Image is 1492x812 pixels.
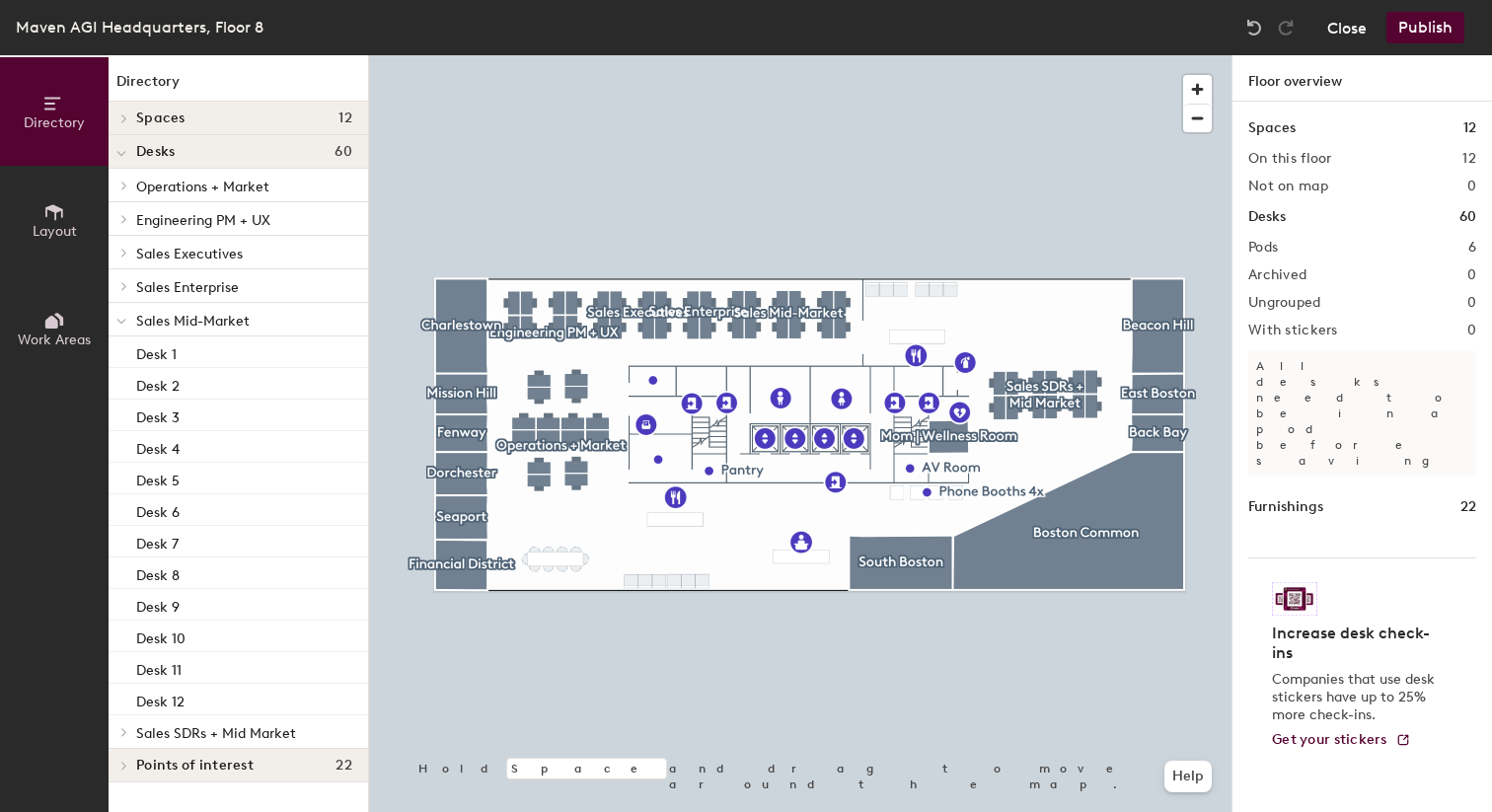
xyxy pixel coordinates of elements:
[1272,582,1317,616] img: Sticker logo
[33,223,77,240] span: Layout
[136,435,180,458] p: Desk 4
[1272,732,1411,749] a: Get your stickers
[1244,18,1264,37] img: Undo
[136,212,270,229] span: Engineering PM + UX
[1276,18,1296,37] img: Redo
[136,758,254,774] span: Points of interest
[1248,350,1476,477] p: All desks need to be in a pod before saving
[1272,624,1441,663] h4: Increase desk check-ins
[1459,206,1476,228] h1: 60
[136,467,180,489] p: Desk 5
[18,332,91,348] span: Work Areas
[1248,117,1296,139] h1: Spaces
[136,561,180,584] p: Desk 8
[136,625,186,647] p: Desk 10
[136,530,179,553] p: Desk 7
[1468,240,1476,256] h2: 6
[16,15,263,39] div: Maven AGI Headquarters, Floor 8
[1463,117,1476,139] h1: 12
[1248,151,1332,167] h2: On this floor
[136,688,185,710] p: Desk 12
[1232,55,1492,102] h1: Floor overview
[136,279,239,296] span: Sales Enterprise
[1460,496,1476,518] h1: 22
[1327,12,1367,43] button: Close
[1462,151,1476,167] h2: 12
[136,725,296,742] span: Sales SDRs + Mid Market
[335,144,352,160] span: 60
[1272,671,1441,724] p: Companies that use desk stickers have up to 25% more check-ins.
[1248,206,1286,228] h1: Desks
[1386,12,1464,43] button: Publish
[1248,295,1321,311] h2: Ungrouped
[1467,323,1476,338] h2: 0
[1248,179,1328,194] h2: Not on map
[24,114,85,131] span: Directory
[1467,295,1476,311] h2: 0
[1467,267,1476,283] h2: 0
[338,111,352,126] span: 12
[136,144,175,160] span: Desks
[136,340,177,363] p: Desk 1
[136,404,180,426] p: Desk 3
[136,313,250,330] span: Sales Mid-Market
[1248,240,1278,256] h2: Pods
[1272,731,1387,748] span: Get your stickers
[1164,761,1212,792] button: Help
[136,593,180,616] p: Desk 9
[1248,323,1338,338] h2: With stickers
[136,372,180,395] p: Desk 2
[136,656,182,679] p: Desk 11
[136,498,180,521] p: Desk 6
[109,71,368,102] h1: Directory
[336,758,352,774] span: 22
[136,179,269,195] span: Operations + Market
[1248,496,1323,518] h1: Furnishings
[1467,179,1476,194] h2: 0
[136,246,243,262] span: Sales Executives
[1248,267,1306,283] h2: Archived
[136,111,186,126] span: Spaces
